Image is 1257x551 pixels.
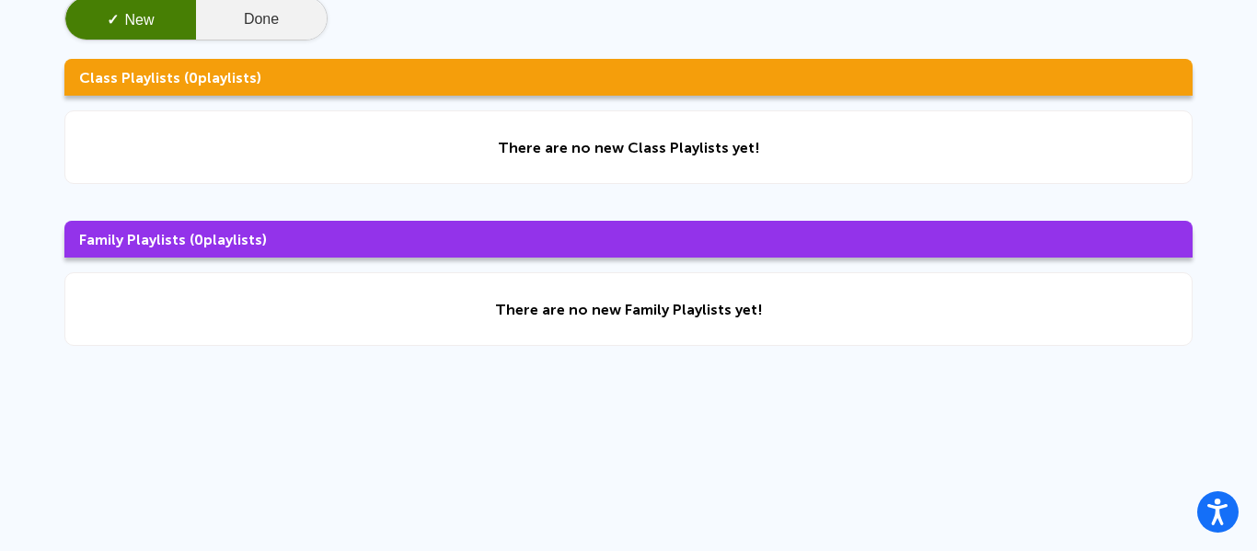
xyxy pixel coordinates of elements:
h3: Class Playlists ( playlists) [64,59,1193,96]
div: There are no new Family Playlists yet! [495,301,763,318]
span: 0 [189,69,198,86]
div: There are no new Class Playlists yet! [498,139,760,156]
h3: Family Playlists ( playlists) [64,221,1193,258]
span: 0 [194,231,203,248]
span: ✓ [107,12,119,28]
